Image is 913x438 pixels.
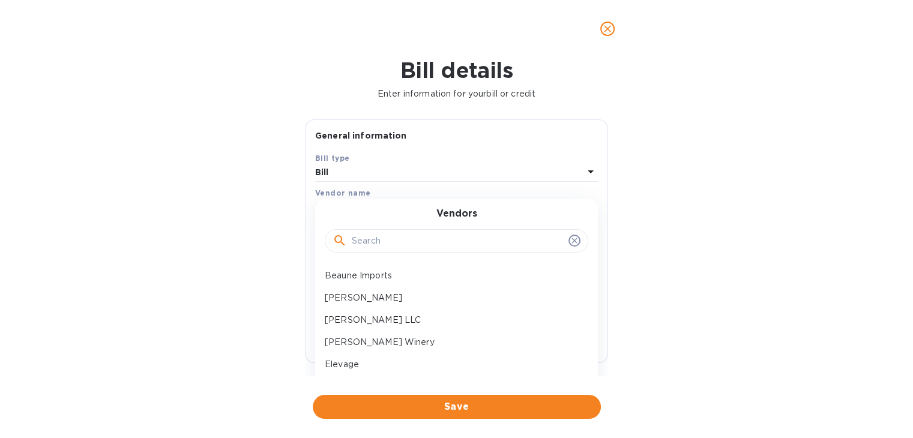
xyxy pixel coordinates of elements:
[325,292,579,304] p: [PERSON_NAME]
[593,14,622,43] button: close
[10,58,903,83] h1: Bill details
[352,232,564,250] input: Search
[315,154,350,163] b: Bill type
[325,269,579,282] p: Beaune Imports
[325,314,579,326] p: [PERSON_NAME] LLC
[436,208,477,220] h3: Vendors
[315,167,329,177] b: Bill
[315,201,399,214] p: Select vendor name
[325,358,579,371] p: Elevage
[313,395,601,419] button: Save
[315,131,407,140] b: General information
[322,400,591,414] span: Save
[315,188,370,197] b: Vendor name
[10,88,903,100] p: Enter information for your bill or credit
[325,336,579,349] p: [PERSON_NAME] Winery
